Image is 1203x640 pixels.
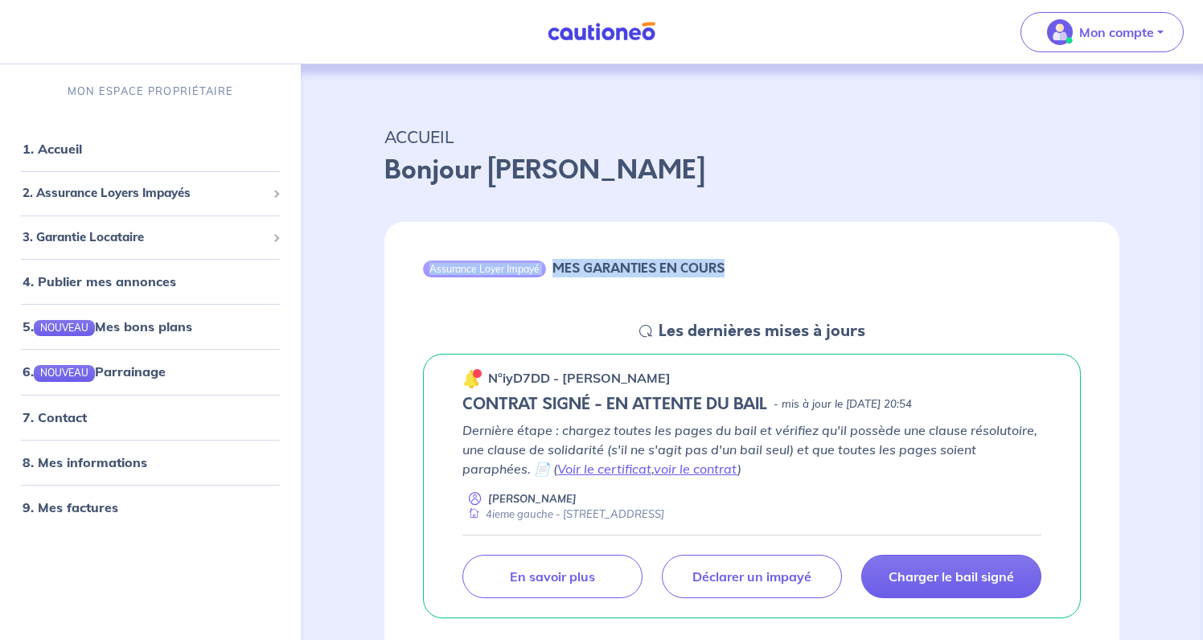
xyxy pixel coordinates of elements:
[384,151,1119,190] p: Bonjour [PERSON_NAME]
[692,568,811,585] p: Déclarer un impayé
[889,568,1014,585] p: Charger le bail signé
[462,555,643,598] a: En savoir plus
[774,396,912,412] p: - mis à jour le [DATE] 20:54
[462,395,767,414] h5: CONTRAT SIGNÉ - EN ATTENTE DU BAIL
[23,273,176,289] a: 4. Publier mes annonces
[1079,23,1154,42] p: Mon compte
[23,228,266,247] span: 3. Garantie Locataire
[510,568,595,585] p: En savoir plus
[6,401,294,433] div: 7. Contact
[23,184,266,203] span: 2. Assurance Loyers Impayés
[488,491,577,507] p: [PERSON_NAME]
[423,261,546,277] div: Assurance Loyer Impayé
[6,178,294,209] div: 2. Assurance Loyers Impayés
[23,318,192,334] a: 5.NOUVEAUMes bons plans
[6,491,294,523] div: 9. Mes factures
[6,133,294,165] div: 1. Accueil
[23,409,87,425] a: 7. Contact
[23,499,118,515] a: 9. Mes factures
[552,261,725,276] h6: MES GARANTIES EN COURS
[662,555,842,598] a: Déclarer un impayé
[541,22,662,42] img: Cautioneo
[1020,12,1184,52] button: illu_account_valid_menu.svgMon compte
[1047,19,1073,45] img: illu_account_valid_menu.svg
[861,555,1041,598] a: Charger le bail signé
[384,122,1119,151] p: ACCUEIL
[462,507,664,522] div: 4ieme gauche - [STREET_ADDRESS]
[23,454,147,470] a: 8. Mes informations
[23,363,166,379] a: 6.NOUVEAUParrainage
[6,265,294,297] div: 4. Publier mes annonces
[557,461,651,477] a: Voir le certificat
[462,369,482,388] img: 🔔
[23,141,82,157] a: 1. Accueil
[68,84,233,99] p: MON ESPACE PROPRIÉTAIRE
[659,322,865,341] h5: Les dernières mises à jours
[462,395,1041,414] div: state: CONTRACT-SIGNED, Context: NEW,CHOOSE-CERTIFICATE,ALONE,LESSOR-DOCUMENTS
[6,355,294,388] div: 6.NOUVEAUParrainage
[654,461,737,477] a: voir le contrat
[6,446,294,478] div: 8. Mes informations
[488,368,671,388] p: n°iyD7DD - [PERSON_NAME]
[6,222,294,253] div: 3. Garantie Locataire
[6,310,294,343] div: 5.NOUVEAUMes bons plans
[462,421,1041,478] p: Dernière étape : chargez toutes les pages du bail et vérifiez qu'il possède une clause résolutoir...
